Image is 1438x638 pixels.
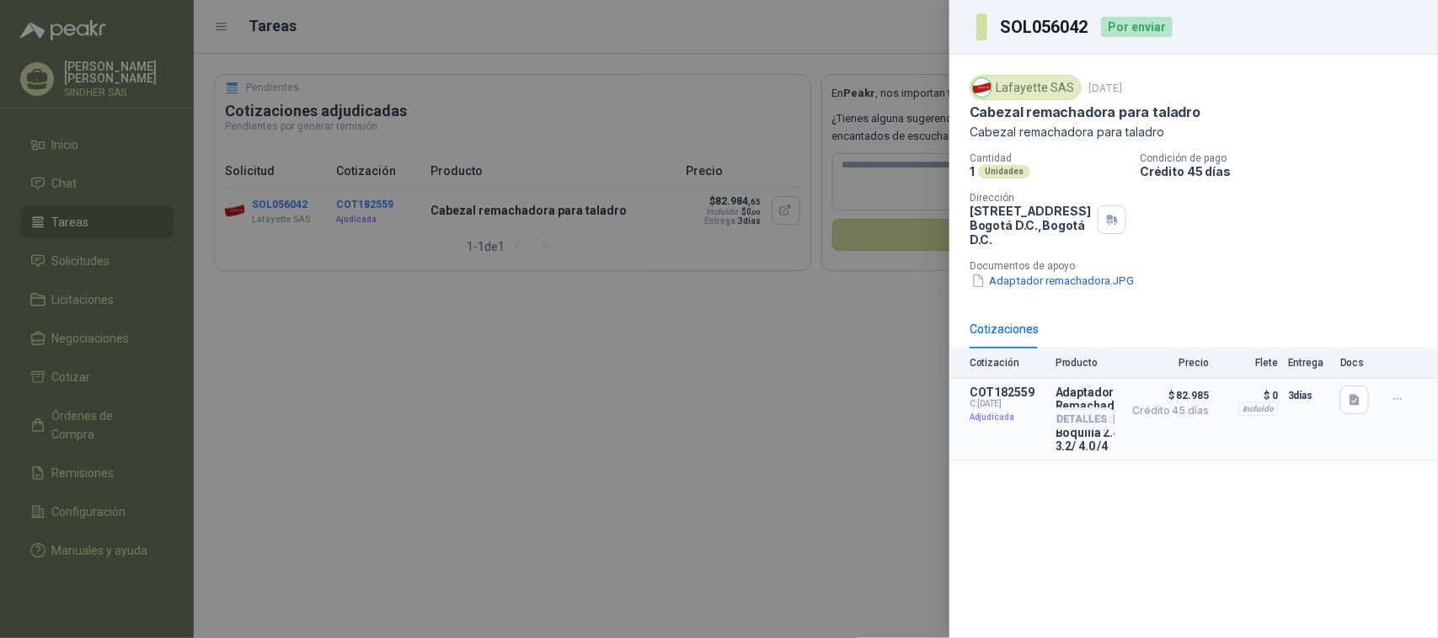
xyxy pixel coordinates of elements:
[1219,357,1278,369] p: Flete
[1056,357,1115,369] p: Producto
[970,320,1039,338] div: Cotizaciones
[1001,19,1091,35] h3: SOL056042
[1140,164,1431,178] p: Crédito 45 días
[970,192,1091,204] p: Dirección
[970,399,1045,409] span: C: [DATE]
[970,385,1045,399] p: COT182559
[973,78,992,97] img: Company Logo
[1288,357,1330,369] p: Entrega
[1125,357,1209,369] p: Precio
[1125,406,1209,416] span: Crédito 45 días
[1219,385,1278,406] p: $ 0
[1088,82,1122,94] p: [DATE]
[1125,385,1209,406] span: $ 82.985
[978,165,1030,178] div: Unidades
[970,164,975,178] p: 1
[970,125,1418,139] p: Cabezal remachadora para taladro
[1101,17,1173,37] div: Por enviar
[970,104,1200,121] p: Cabezal remachadora para taladro
[1035,407,1115,430] button: Detalles
[1340,357,1374,369] p: Docs
[970,272,1136,290] button: Adaptador remachadora.JPG
[970,357,1045,369] p: Cotización
[1288,385,1330,406] p: 3 días
[970,204,1091,247] p: [STREET_ADDRESS] Bogotá D.C. , Bogotá D.C.
[1140,152,1431,164] p: Condición de pago
[970,409,1045,426] p: Adjudicada
[1238,402,1278,416] div: Incluido
[970,152,1126,164] p: Cantidad
[970,75,1082,100] div: Lafayette SAS
[970,260,1431,272] p: Documentos de apoyo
